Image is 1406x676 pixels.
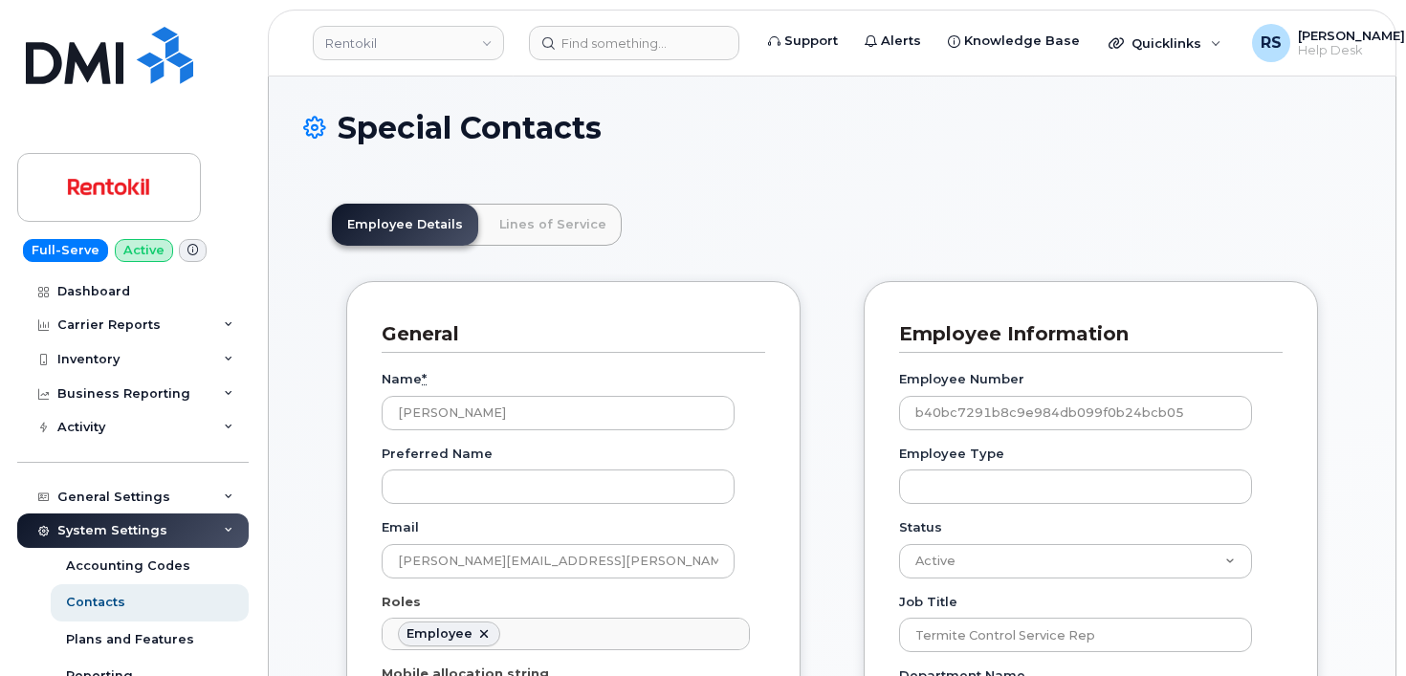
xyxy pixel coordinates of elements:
label: Name [382,370,427,388]
h3: Employee Information [899,321,1268,347]
label: Status [899,518,942,536]
a: Lines of Service [484,204,622,246]
a: Employee Details [332,204,478,246]
label: Employee Type [899,445,1004,463]
abbr: required [422,371,427,386]
h1: Special Contacts [303,111,1361,144]
iframe: Messenger Launcher [1323,593,1392,662]
label: Email [382,518,419,536]
label: Roles [382,593,421,611]
label: Preferred Name [382,445,493,463]
label: Job Title [899,593,957,611]
label: Employee Number [899,370,1024,388]
h3: General [382,321,751,347]
div: Employee [406,626,472,642]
